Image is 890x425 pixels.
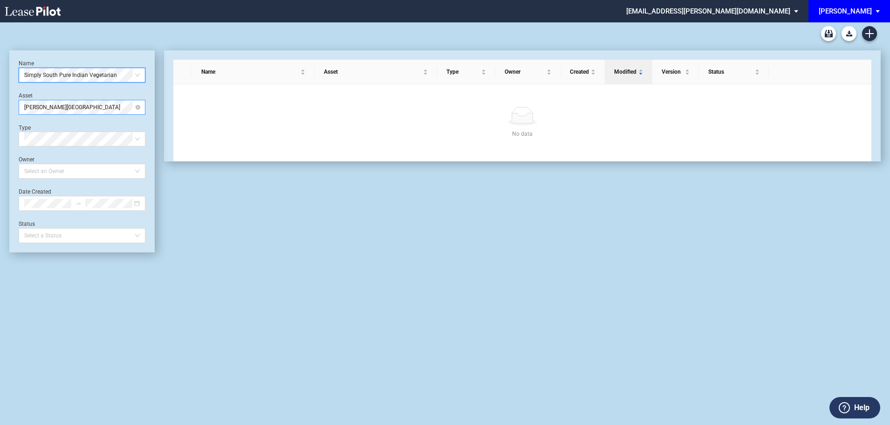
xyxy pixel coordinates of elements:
[19,125,31,131] label: Type
[495,60,561,84] th: Owner
[315,60,437,84] th: Asset
[699,60,769,84] th: Status
[819,7,872,15] div: [PERSON_NAME]
[662,67,683,77] span: Version
[839,26,859,41] md-menu: Download Blank Form List
[821,26,836,41] a: Archive
[842,26,856,41] button: Download Blank Form
[192,60,315,84] th: Name
[708,67,753,77] span: Status
[570,67,589,77] span: Created
[854,402,869,414] label: Help
[24,100,140,114] span: Trenholm Plaza
[561,60,605,84] th: Created
[19,92,33,99] label: Asset
[136,105,140,110] span: close-circle
[19,156,34,163] label: Owner
[75,200,82,207] span: swap-right
[605,60,652,84] th: Modified
[652,60,699,84] th: Version
[446,67,479,77] span: Type
[24,68,140,82] span: Simply South Pure Indian Vegetarian
[201,67,299,77] span: Name
[19,60,34,67] label: Name
[862,26,877,41] a: Create new document
[19,221,35,227] label: Status
[75,200,82,207] span: to
[829,397,880,418] button: Help
[614,67,637,77] span: Modified
[19,188,51,195] label: Date Created
[324,67,421,77] span: Asset
[437,60,495,84] th: Type
[185,129,860,139] div: No data
[505,67,545,77] span: Owner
